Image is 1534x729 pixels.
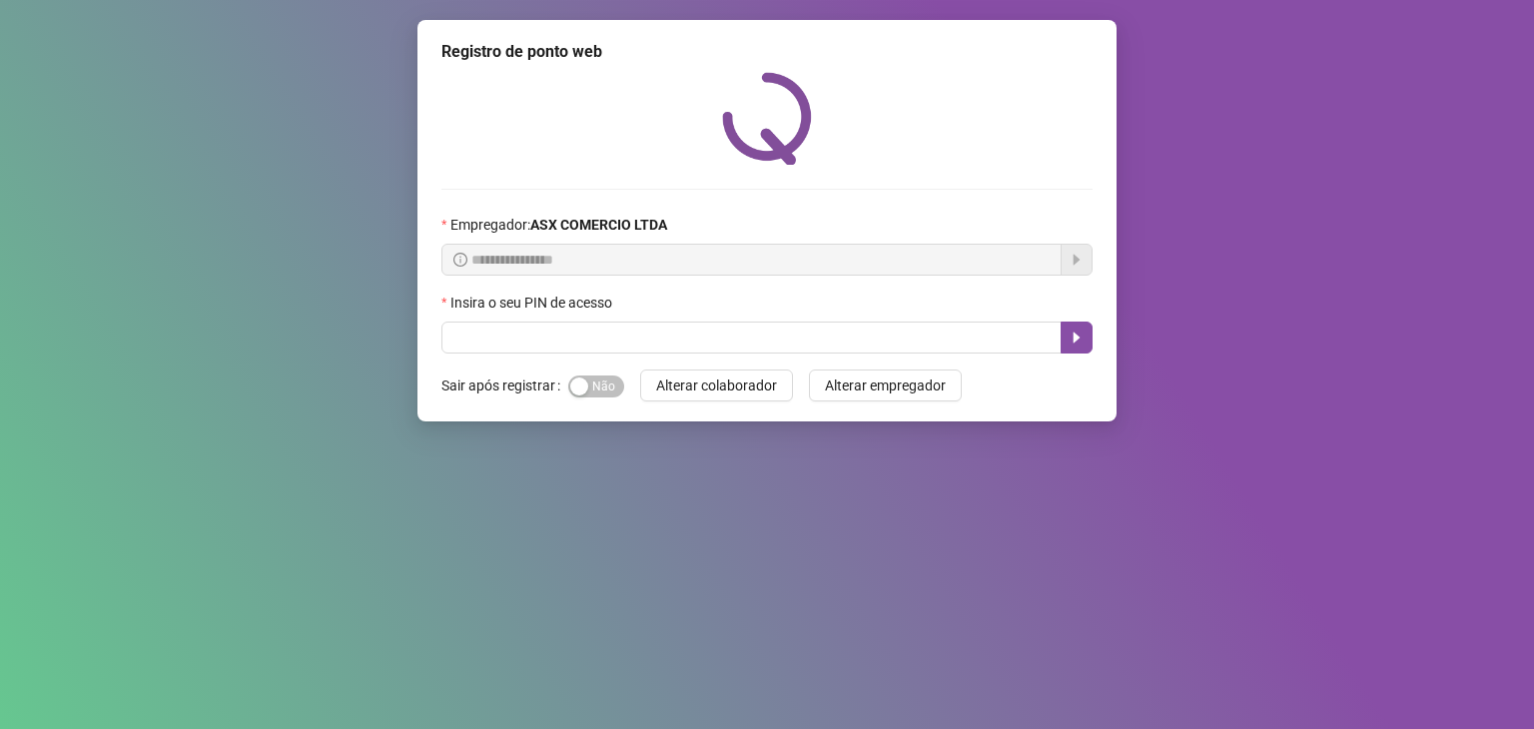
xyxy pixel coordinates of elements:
span: Empregador : [450,214,667,236]
img: QRPoint [722,72,812,165]
div: Registro de ponto web [441,40,1093,64]
button: Alterar empregador [809,369,962,401]
span: Alterar colaborador [656,374,777,396]
span: info-circle [453,253,467,267]
label: Sair após registrar [441,369,568,401]
span: Alterar empregador [825,374,946,396]
button: Alterar colaborador [640,369,793,401]
label: Insira o seu PIN de acesso [441,292,625,314]
span: caret-right [1069,330,1085,346]
strong: ASX COMERCIO LTDA [530,217,667,233]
